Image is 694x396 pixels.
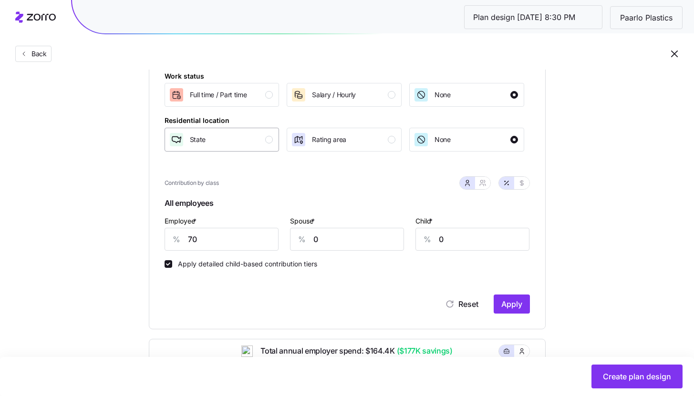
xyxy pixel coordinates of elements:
[501,298,522,310] span: Apply
[458,298,478,310] span: Reset
[165,195,530,215] span: All employees
[591,365,683,388] button: Create plan design
[312,90,356,100] span: Salary / Hourly
[416,228,439,250] div: %
[290,216,317,226] label: Spouse
[494,294,530,314] button: Apply
[165,179,219,188] span: Contribution by class
[395,345,453,357] span: ($177K savings)
[165,228,188,250] div: %
[165,115,229,126] div: Residential location
[415,216,435,226] label: Child
[290,228,313,250] div: %
[15,46,52,62] button: Back
[165,216,198,226] label: Employee
[241,345,253,357] img: ai-icon.png
[190,90,247,100] span: Full time / Part time
[435,135,451,144] span: None
[190,135,206,144] span: State
[437,294,486,314] button: Reset
[165,71,204,81] div: Work status
[28,49,47,59] span: Back
[612,12,680,24] span: Paarlo Plastics
[435,90,451,100] span: None
[603,371,671,382] span: Create plan design
[172,260,317,268] label: Apply detailed child-based contribution tiers
[312,135,346,144] span: Rating area
[253,345,453,357] span: Total annual employer spend: $164.4K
